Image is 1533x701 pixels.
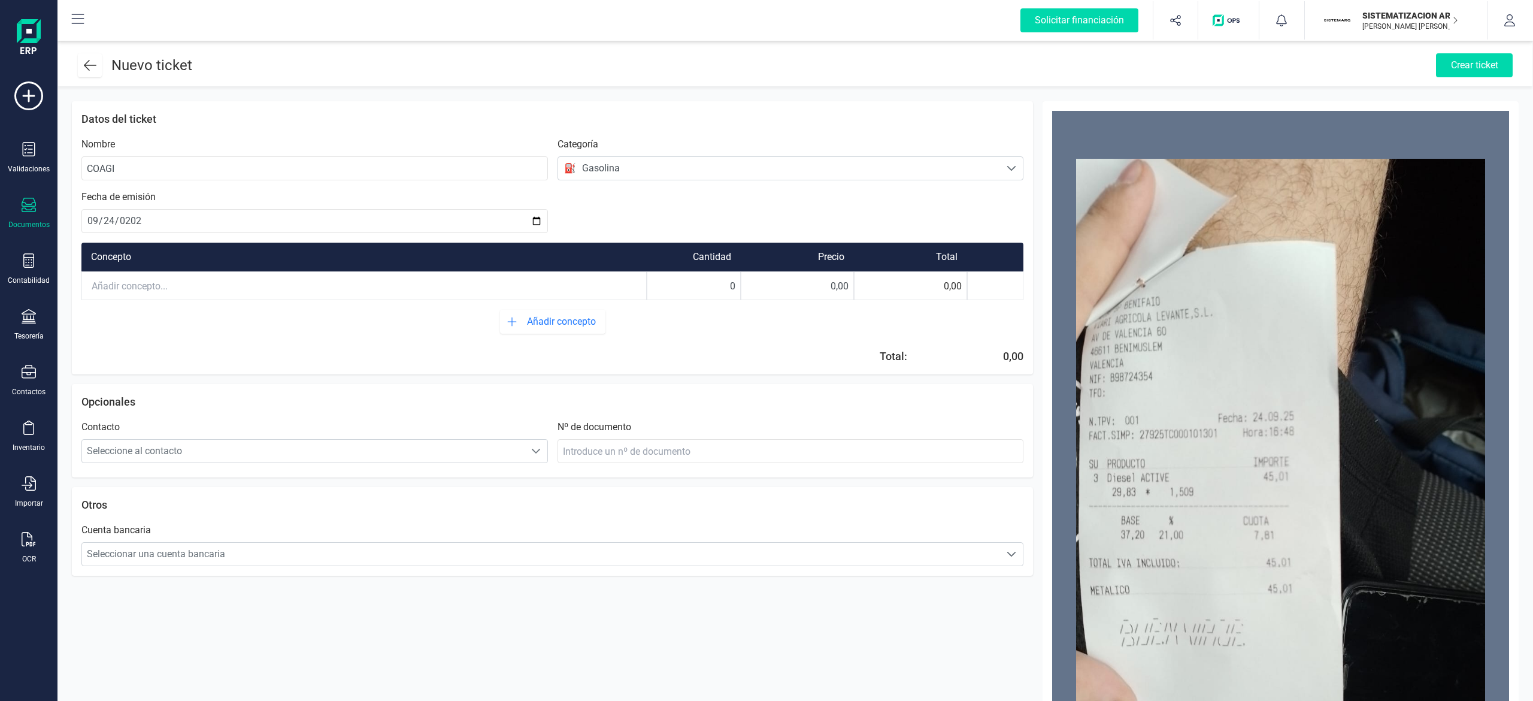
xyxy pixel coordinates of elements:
img: Logo de OPS [1213,14,1244,26]
div: Cantidad [647,243,741,271]
div: Gasolina [582,161,620,176]
button: Logo de OPS [1205,1,1252,40]
div: Total: [880,348,907,365]
div: Cuenta bancaria [81,523,151,537]
p: Fecha de emisión [81,190,156,204]
div: 0,00 [998,348,1023,365]
p: Nº de documento [558,420,631,434]
input: Añadir concepto... [82,273,646,299]
p: Categoría [558,137,598,152]
div: Inventario [13,443,45,452]
p: Contacto [81,420,120,434]
button: Solicitar financiación [1006,1,1153,40]
div: Total [854,243,967,271]
div: Contabilidad [8,276,50,285]
div: Tesorería [14,331,44,341]
div: ⛽ [563,161,577,176]
div: Precio [741,243,854,271]
span: Seleccione al contacto [82,439,525,463]
input: Introduce el nombre [81,156,548,180]
span: Nuevo ticket [111,57,192,74]
p: Opcionales [81,394,1023,410]
p: Nombre [81,137,115,152]
p: SISTEMATIZACION ARQUITECTONICA EN REFORMAS SL [1362,10,1458,22]
div: Solicitar financiación [1020,8,1138,32]
div: Validaciones [8,164,50,174]
p: [PERSON_NAME] [PERSON_NAME] [1362,22,1458,31]
div: OCR [22,554,36,564]
img: SI [1324,7,1350,34]
input: Introduce un nº de documento [558,439,1024,463]
div: Documentos [8,220,50,229]
span: Añadir concepto [527,315,601,329]
button: SISISTEMATIZACION ARQUITECTONICA EN REFORMAS SL[PERSON_NAME] [PERSON_NAME] [1319,1,1473,40]
div: 0,00 [854,271,967,300]
p: Datos del ticket [81,111,1023,128]
div: Contactos [12,387,46,397]
div: Concepto [81,243,647,271]
div: Crear ticket [1436,53,1513,77]
img: Logo Finanedi [17,19,41,58]
div: Importar [15,498,43,508]
span: Seleccionar una cuenta bancaria [82,542,1001,566]
p: Otros [81,497,1023,513]
div: Seleccione al contacto [525,446,547,456]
